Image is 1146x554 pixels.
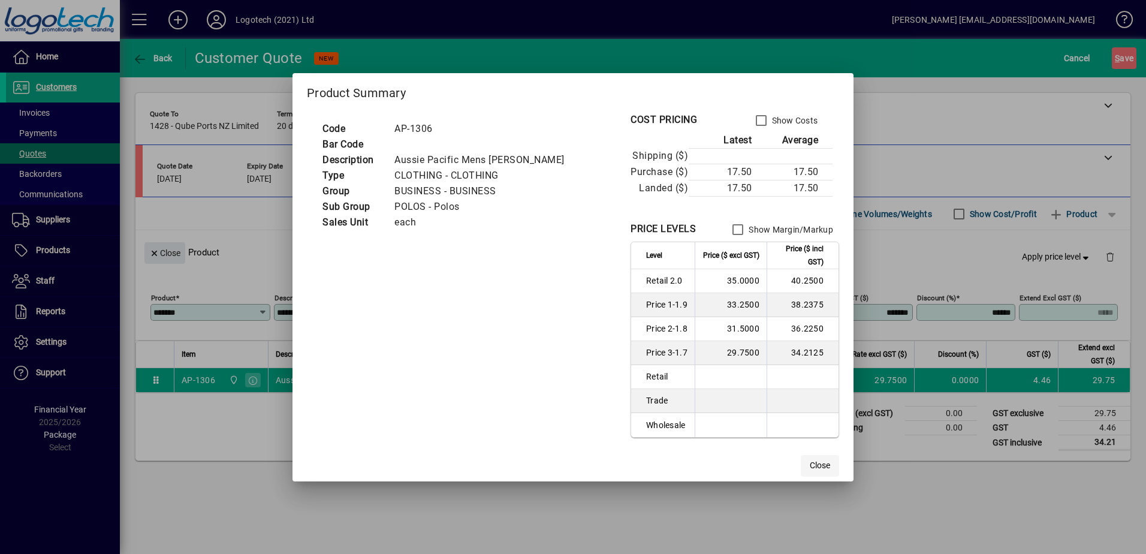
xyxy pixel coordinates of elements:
[770,115,818,127] label: Show Costs
[689,180,761,196] td: 17.50
[689,133,761,149] th: Latest
[695,293,767,317] td: 33.2500
[810,459,830,472] span: Close
[388,183,579,199] td: BUSINESS - BUSINESS
[761,180,833,196] td: 17.50
[631,164,689,180] td: Purchase ($)
[767,293,839,317] td: 38.2375
[746,224,833,236] label: Show Margin/Markup
[646,323,687,335] span: Price 2-1.8
[316,199,388,215] td: Sub Group
[767,317,839,341] td: 36.2250
[388,152,579,168] td: Aussie Pacific Mens [PERSON_NAME]
[316,183,388,199] td: Group
[646,419,687,431] span: Wholesale
[646,395,687,407] span: Trade
[316,121,388,137] td: Code
[388,121,579,137] td: AP-1306
[695,269,767,293] td: 35.0000
[631,148,689,164] td: Shipping ($)
[631,222,696,236] div: PRICE LEVELS
[695,341,767,365] td: 29.7500
[388,215,579,230] td: each
[774,242,824,269] span: Price ($ incl GST)
[646,275,687,287] span: Retail 2.0
[689,164,761,180] td: 17.50
[388,168,579,183] td: CLOTHING - CLOTHING
[646,299,687,311] span: Price 1-1.9
[703,249,759,262] span: Price ($ excl GST)
[646,249,662,262] span: Level
[316,215,388,230] td: Sales Unit
[316,152,388,168] td: Description
[767,269,839,293] td: 40.2500
[316,137,388,152] td: Bar Code
[761,164,833,180] td: 17.50
[646,371,687,383] span: Retail
[767,341,839,365] td: 34.2125
[631,180,689,196] td: Landed ($)
[292,73,854,108] h2: Product Summary
[316,168,388,183] td: Type
[646,347,687,359] span: Price 3-1.7
[388,199,579,215] td: POLOS - Polos
[695,317,767,341] td: 31.5000
[761,133,833,149] th: Average
[801,455,839,477] button: Close
[631,113,697,127] div: COST PRICING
